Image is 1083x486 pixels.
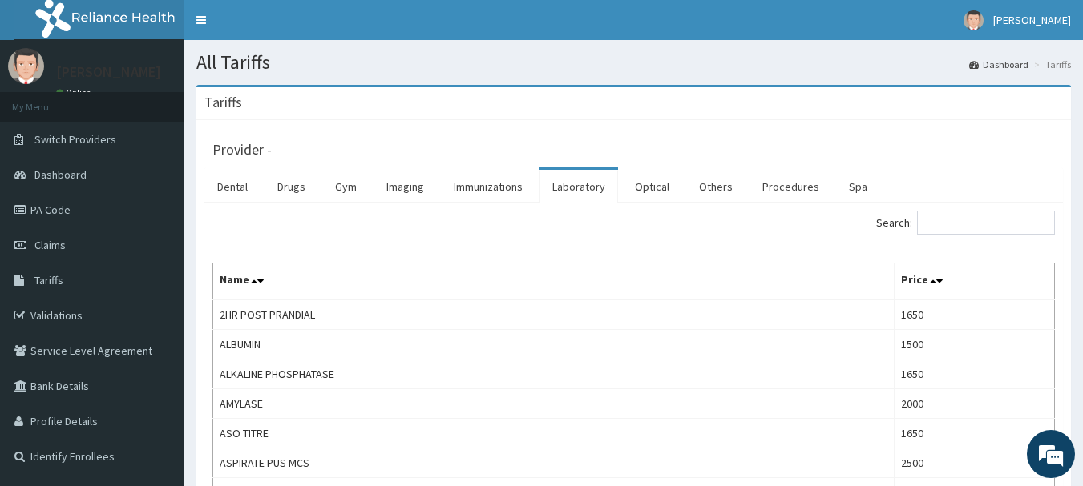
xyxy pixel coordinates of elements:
td: ASO TITRE [213,419,895,448]
a: Drugs [265,170,318,203]
a: Procedures [750,170,832,203]
a: Gym [322,170,370,203]
a: Dental [204,170,261,203]
span: Tariffs [34,273,63,287]
p: [PERSON_NAME] [56,65,161,79]
span: Claims [34,238,66,252]
input: Search: [917,211,1055,235]
td: 2500 [895,448,1055,478]
td: ALBUMIN [213,330,895,359]
img: d_794563401_company_1708531726252_794563401 [30,80,65,120]
a: Immunizations [441,170,535,203]
td: 1650 [895,359,1055,389]
a: Optical [622,170,682,203]
h3: Tariffs [204,95,242,110]
a: Online [56,87,95,98]
td: 1650 [895,299,1055,330]
img: User Image [964,10,984,30]
img: User Image [8,48,44,84]
td: 2HR POST PRANDIAL [213,299,895,330]
h3: Provider - [212,143,272,157]
div: Chat with us now [83,90,269,110]
a: Imaging [374,170,437,203]
td: 2000 [895,389,1055,419]
td: 1650 [895,419,1055,448]
td: AMYLASE [213,389,895,419]
a: Laboratory [539,170,618,203]
a: Others [686,170,746,203]
span: We're online! [93,143,221,304]
td: 1500 [895,330,1055,359]
textarea: Type your message and hit 'Enter' [8,319,305,376]
a: Spa [836,170,880,203]
td: ALKALINE PHOSPHATASE [213,359,895,389]
span: [PERSON_NAME] [993,13,1071,27]
label: Search: [876,211,1055,235]
td: ASPIRATE PUS MCS [213,448,895,478]
th: Name [213,263,895,300]
th: Price [895,263,1055,300]
li: Tariffs [1030,58,1071,71]
a: Dashboard [969,58,1028,71]
h1: All Tariffs [196,52,1071,73]
span: Dashboard [34,167,87,182]
span: Switch Providers [34,132,116,147]
div: Minimize live chat window [263,8,301,46]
